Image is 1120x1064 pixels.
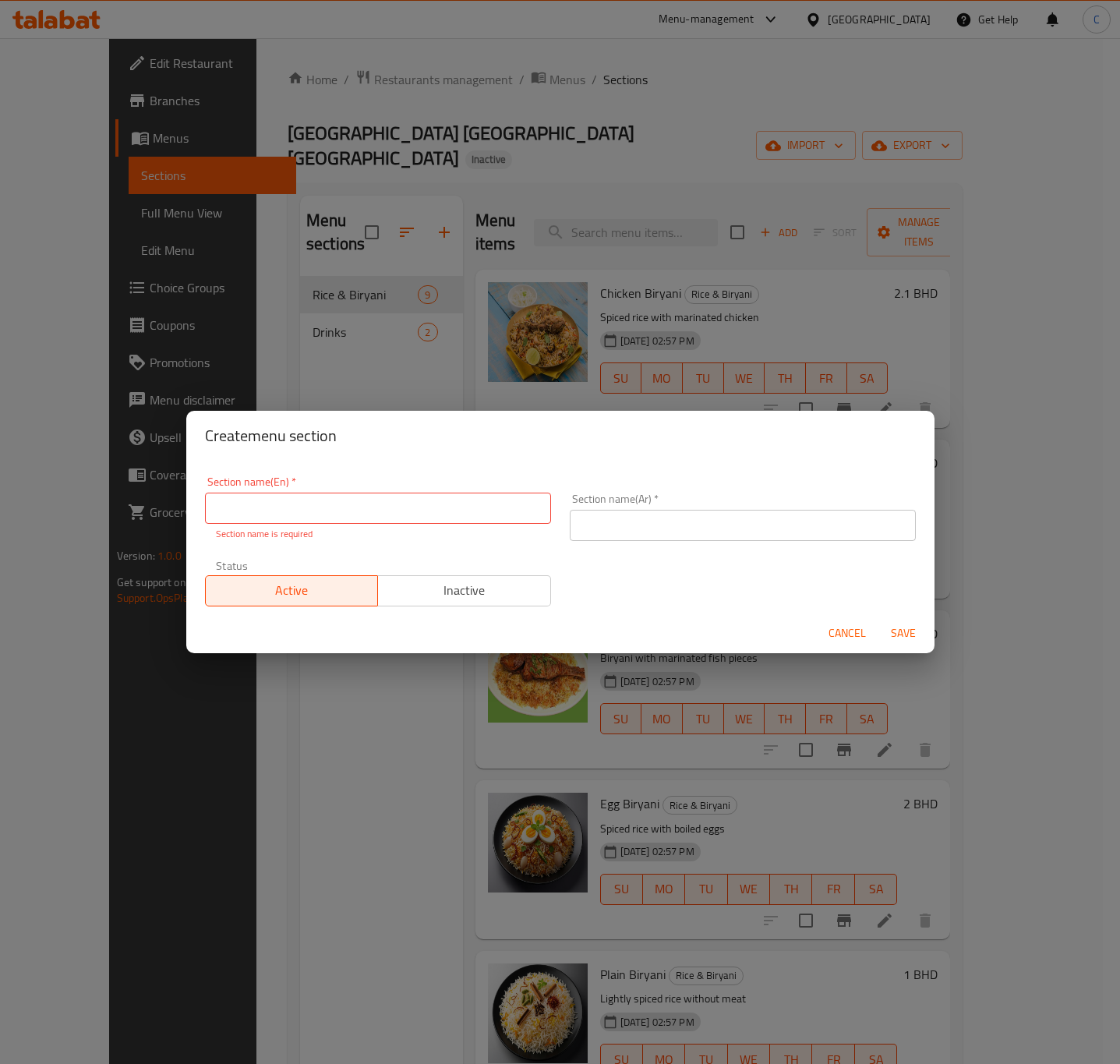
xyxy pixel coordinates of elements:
[570,510,916,541] input: Please enter section name(ar)
[822,619,872,648] button: Cancel
[205,575,379,606] button: Active
[205,493,551,524] input: Please enter section name(en)
[384,579,545,602] span: Inactive
[377,575,551,606] button: Inactive
[885,624,922,643] span: Save
[878,619,928,648] button: Save
[216,527,540,541] p: Section name is required
[205,423,916,448] h2: Create menu section
[829,624,866,643] span: Cancel
[212,579,373,602] span: Active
